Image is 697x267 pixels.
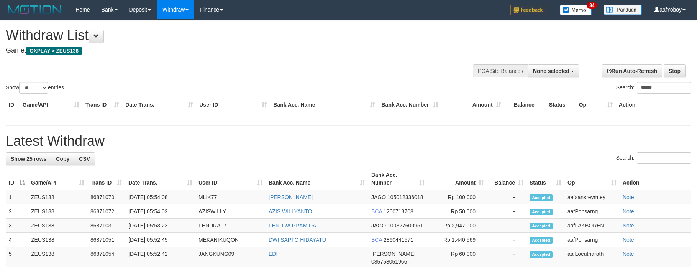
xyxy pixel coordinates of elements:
[6,190,28,204] td: 1
[28,168,87,190] th: Game/API: activate to sort column ascending
[664,64,686,77] a: Stop
[428,204,487,219] td: Rp 50,000
[6,28,457,43] h1: Withdraw List
[28,204,87,219] td: ZEUS138
[6,82,64,94] label: Show entries
[266,168,368,190] th: Bank Acc. Name: activate to sort column ascending
[125,204,195,219] td: [DATE] 05:54:02
[28,233,87,247] td: ZEUS138
[487,168,526,190] th: Balance: activate to sort column ascending
[195,204,266,219] td: AZISWILLY
[564,190,620,204] td: aafsansreymtey
[125,219,195,233] td: [DATE] 05:53:23
[26,47,82,55] span: OXPLAY > ZEUS138
[428,233,487,247] td: Rp 1,440,569
[487,219,526,233] td: -
[19,82,48,94] select: Showentries
[269,222,316,229] a: FENDRA PRAMIDA
[564,168,620,190] th: Op: activate to sort column ascending
[441,98,504,112] th: Amount
[87,219,125,233] td: 86871031
[533,68,569,74] span: None selected
[6,204,28,219] td: 2
[28,190,87,204] td: ZEUS138
[602,64,662,77] a: Run Auto-Refresh
[269,251,277,257] a: EDI
[6,233,28,247] td: 4
[6,152,51,165] a: Show 25 rows
[125,233,195,247] td: [DATE] 05:52:45
[196,98,270,112] th: User ID
[623,251,634,257] a: Note
[79,156,90,162] span: CSV
[487,204,526,219] td: -
[637,152,691,164] input: Search:
[371,259,407,265] span: Copy 085758051966 to clipboard
[6,219,28,233] td: 3
[6,47,457,54] h4: Game:
[604,5,642,15] img: panduan.png
[269,208,312,214] a: AZIS WILLYANTO
[6,133,691,149] h1: Latest Withdraw
[387,222,423,229] span: Copy 100327600951 to clipboard
[616,82,691,94] label: Search:
[637,82,691,94] input: Search:
[623,194,634,200] a: Note
[530,251,553,258] span: Accepted
[11,156,46,162] span: Show 25 rows
[368,168,428,190] th: Bank Acc. Number: activate to sort column ascending
[20,98,82,112] th: Game/API
[371,251,415,257] span: [PERSON_NAME]
[125,168,195,190] th: Date Trans.: activate to sort column ascending
[28,219,87,233] td: ZEUS138
[270,98,378,112] th: Bank Acc. Name
[195,190,266,204] td: MLIK77
[487,190,526,204] td: -
[378,98,441,112] th: Bank Acc. Number
[623,237,634,243] a: Note
[530,194,553,201] span: Accepted
[576,98,616,112] th: Op
[87,190,125,204] td: 86871070
[560,5,592,15] img: Button%20Memo.svg
[371,194,386,200] span: JAGO
[530,223,553,229] span: Accepted
[371,222,386,229] span: JAGO
[384,237,413,243] span: Copy 2860441571 to clipboard
[195,233,266,247] td: MEKANIKUQON
[74,152,95,165] a: CSV
[428,190,487,204] td: Rp 100,000
[87,233,125,247] td: 86871051
[51,152,74,165] a: Copy
[269,194,313,200] a: [PERSON_NAME]
[384,208,413,214] span: Copy 1260713708 to clipboard
[195,219,266,233] td: FENDRA07
[487,233,526,247] td: -
[623,222,634,229] a: Note
[371,237,382,243] span: BCA
[620,168,691,190] th: Action
[387,194,423,200] span: Copy 105012336018 to clipboard
[122,98,196,112] th: Date Trans.
[473,64,528,77] div: PGA Site Balance /
[371,208,382,214] span: BCA
[87,204,125,219] td: 86871072
[428,168,487,190] th: Amount: activate to sort column ascending
[6,168,28,190] th: ID: activate to sort column descending
[428,219,487,233] td: Rp 2,947,000
[6,4,64,15] img: MOTION_logo.png
[564,219,620,233] td: aafLAKBOREN
[87,168,125,190] th: Trans ID: activate to sort column ascending
[195,168,266,190] th: User ID: activate to sort column ascending
[528,64,579,77] button: None selected
[616,98,691,112] th: Action
[587,2,597,9] span: 34
[530,237,553,244] span: Accepted
[269,237,326,243] a: DWI SAPTO HIDAYATU
[510,5,548,15] img: Feedback.jpg
[623,208,634,214] a: Note
[616,152,691,164] label: Search:
[6,98,20,112] th: ID
[56,156,69,162] span: Copy
[125,190,195,204] td: [DATE] 05:54:08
